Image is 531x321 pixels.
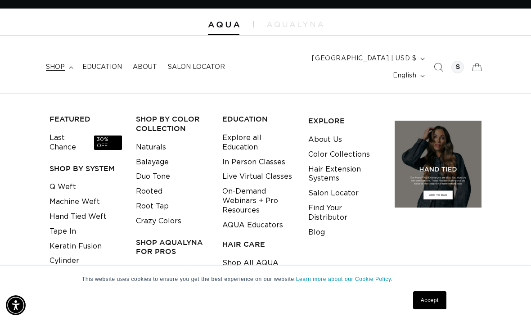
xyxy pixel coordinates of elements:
a: Root Tap [136,199,169,214]
a: Explore all Education [222,131,295,155]
span: shop [46,63,65,71]
h3: SHOP BY SYSTEM [49,164,122,173]
button: English [387,67,428,84]
span: Education [82,63,122,71]
a: Salon Locator [162,58,230,77]
a: Rooted [136,184,162,199]
a: Hair Extension Systems [308,162,381,186]
a: Tape In [49,224,76,239]
h3: EXPLORE [308,116,381,126]
iframe: Chat Widget [486,278,531,321]
a: Crazy Colors [136,214,181,229]
a: Color Collections [308,147,370,162]
a: Live Virtual Classes [222,169,292,184]
h3: Shop by Color Collection [136,114,208,133]
a: In Person Classes [222,155,285,170]
summary: Search [428,57,448,77]
a: About [127,58,162,77]
a: Education [77,58,127,77]
span: About [133,63,157,71]
a: Keratin Fusion [49,239,102,254]
a: Hand Tied Weft [49,209,107,224]
p: This website uses cookies to ensure you get the best experience on our website. [82,275,449,283]
a: Last Chance30% OFF [49,131,122,155]
summary: shop [40,58,77,77]
a: About Us [308,132,342,147]
span: English [393,71,416,81]
a: Machine Weft [49,194,100,209]
span: 30% OFF [94,136,122,150]
img: Aqua Hair Extensions [208,22,239,28]
a: Cylinder [49,253,79,268]
a: On-Demand Webinars + Pro Resources [222,184,295,217]
a: Find Your Distributor [308,201,381,225]
a: Ultra Narrow Clip in Extensions [136,263,208,287]
img: aqualyna.com [267,22,323,27]
a: AQUA Educators [222,218,283,233]
span: [GEOGRAPHIC_DATA] | USD $ [312,54,416,63]
div: Accessibility Menu [6,295,26,315]
h3: EDUCATION [222,114,295,124]
h3: HAIR CARE [222,240,295,249]
a: Q Weft [49,180,76,194]
a: Learn more about our Cookie Policy. [296,276,393,282]
a: Naturals [136,140,166,155]
a: Salon Locator [308,186,359,201]
a: Shop All AQUA Hair Care [222,256,295,280]
span: Salon Locator [168,63,225,71]
a: Balayage [136,155,169,170]
h3: Shop AquaLyna for Pros [136,238,208,257]
a: Accept [413,291,446,309]
a: Blog [308,225,325,240]
button: [GEOGRAPHIC_DATA] | USD $ [306,50,428,67]
h3: FEATURED [49,114,122,124]
a: Duo Tone [136,169,170,184]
